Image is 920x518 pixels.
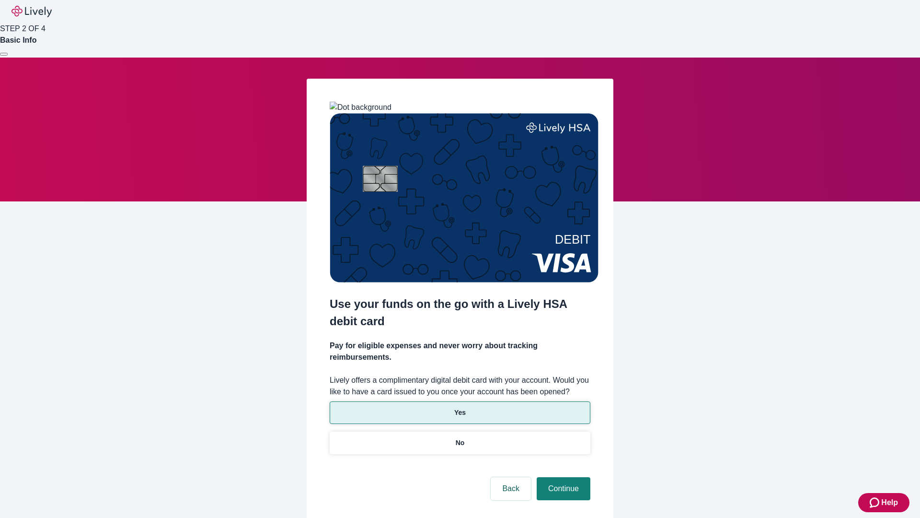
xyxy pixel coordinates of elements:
[330,401,590,424] button: Yes
[537,477,590,500] button: Continue
[330,432,590,454] button: No
[330,375,590,398] label: Lively offers a complimentary digital debit card with your account. Would you like to have a card...
[456,438,465,448] p: No
[870,497,881,508] svg: Zendesk support icon
[858,493,909,512] button: Zendesk support iconHelp
[330,102,391,113] img: Dot background
[454,408,466,418] p: Yes
[330,295,590,330] h2: Use your funds on the go with a Lively HSA debit card
[330,340,590,363] h4: Pay for eligible expenses and never worry about tracking reimbursements.
[11,6,52,17] img: Lively
[330,113,598,283] img: Debit card
[881,497,898,508] span: Help
[491,477,531,500] button: Back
